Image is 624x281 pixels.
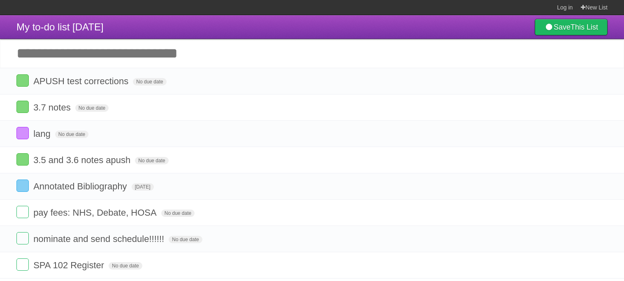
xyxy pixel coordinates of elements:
a: SaveThis List [535,19,608,35]
label: Done [16,127,29,139]
label: Done [16,258,29,271]
span: No due date [161,210,195,217]
span: No due date [55,131,88,138]
span: No due date [75,104,109,112]
span: APUSH test corrections [33,76,130,86]
span: My to-do list [DATE] [16,21,104,32]
span: No due date [109,262,142,269]
span: 3.7 notes [33,102,73,113]
span: No due date [135,157,168,164]
span: No due date [133,78,166,85]
span: SPA 102 Register [33,260,106,270]
label: Done [16,153,29,166]
span: pay fees: NHS, Debate, HOSA [33,207,159,218]
span: Annotated Bibliography [33,181,129,191]
label: Done [16,180,29,192]
label: Done [16,232,29,244]
b: This List [571,23,598,31]
label: Done [16,74,29,87]
span: [DATE] [132,183,154,191]
label: Done [16,101,29,113]
label: Done [16,206,29,218]
span: 3.5 and 3.6 notes apush [33,155,132,165]
span: No due date [169,236,202,243]
span: lang [33,129,53,139]
span: nominate and send schedule!!!!!! [33,234,166,244]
